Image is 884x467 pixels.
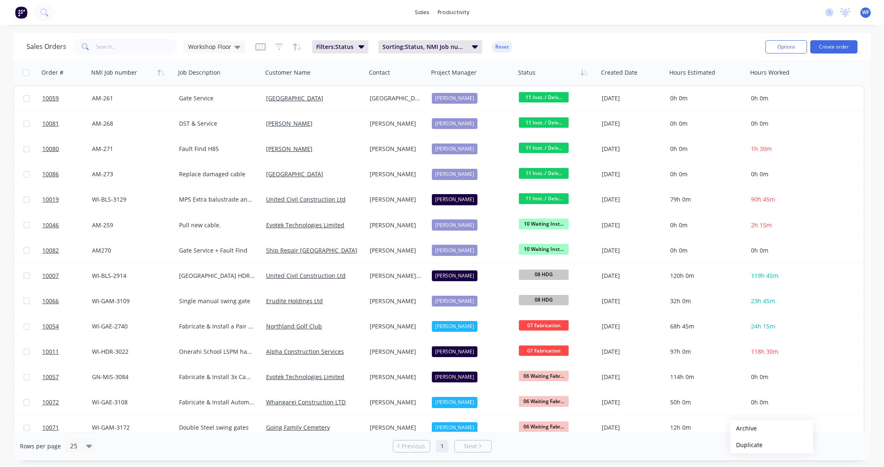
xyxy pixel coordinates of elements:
div: 0h 0m [670,221,741,229]
img: Factory [15,6,27,19]
button: Archive [730,420,813,437]
span: 0h 0m [751,94,768,102]
span: 0h 0m [751,398,768,406]
span: Rows per page [20,442,61,450]
span: 0h 0m [751,170,768,178]
div: Project Manager [431,68,477,77]
div: Hours Worked [750,68,790,77]
div: [PERSON_NAME] [432,219,477,230]
span: 1h 30m [751,145,772,153]
a: 10059 [42,86,92,111]
div: Pull new cable. [179,221,255,229]
button: Reset [492,41,512,53]
div: [DATE] [602,119,664,128]
div: WI-BLS-3129 [92,195,168,204]
span: 10 Waiting Inst... [519,244,569,254]
div: [GEOGRAPHIC_DATA] HDR and Supports [179,272,255,280]
div: 0h 0m [670,246,741,255]
div: Gate Service + Fault Find [179,246,255,255]
span: 10046 [42,221,59,229]
span: 11 Inst. / Delv... [519,117,569,128]
div: 114h 0m [670,373,741,381]
span: 10057 [42,373,59,381]
div: WI-GAM-3172 [92,423,168,432]
a: [GEOGRAPHIC_DATA] [266,94,323,102]
span: 08 HDG [519,295,569,305]
a: 10011 [42,339,92,364]
div: Replace damaged cable [179,170,255,178]
button: Sorting:Status, NMI Job number [378,40,482,54]
div: MPS Extra balustrade and gates [179,195,255,204]
div: [PERSON_NAME] [432,321,477,332]
div: [DATE] [602,94,664,102]
span: 10019 [42,195,59,204]
div: [PERSON_NAME] [370,297,422,305]
span: Sorting: Status, NMI Job number [383,43,467,51]
span: 10072 [42,398,59,406]
h1: Sales Orders [27,43,66,51]
a: Previous page [393,442,430,450]
div: Fault Find H85 [179,145,255,153]
span: 10071 [42,423,59,432]
button: Create order [810,40,857,54]
a: 10086 [42,162,92,187]
a: 10071 [42,415,92,440]
div: [DATE] [602,348,664,356]
input: Search... [96,39,177,55]
span: 10081 [42,119,59,128]
div: [PERSON_NAME] [370,246,422,255]
div: [PERSON_NAME] [370,221,422,229]
a: Page 1 is your current page [436,440,448,452]
a: [PERSON_NAME] [266,145,312,153]
a: Evotek Technologies Limited [266,373,344,381]
span: 118h 30m [751,348,778,355]
a: United Civil Construction Ltd [266,272,346,280]
div: [PERSON_NAME] [370,145,422,153]
div: Job Description [178,68,220,77]
span: 10086 [42,170,59,178]
div: GN-MIS-3084 [92,373,168,381]
span: 10007 [42,272,59,280]
div: 68h 45m [670,322,741,331]
a: Evotek Technologies Limited [266,221,344,229]
div: 0h 0m [670,94,741,102]
div: 0h 0m [670,170,741,178]
div: [PERSON_NAME] [432,245,477,255]
span: WF [862,9,869,16]
a: 10046 [42,213,92,238]
div: [DATE] [602,246,664,255]
span: 06 Waiting Fabr... [519,421,569,432]
div: AM-271 [92,145,168,153]
span: 90h 45m [751,195,775,203]
div: NMI Job number [91,68,137,77]
div: 0h 0m [670,145,741,153]
div: [DATE] [602,373,664,381]
span: 11 Inst. / Delv... [519,143,569,153]
div: [PERSON_NAME] [370,398,422,406]
div: WI-GAE-3108 [92,398,168,406]
span: Previous [402,442,425,450]
span: 11 Inst. / Delv... [519,168,569,178]
span: 24h 15m [751,322,775,330]
div: Customer Name [265,68,310,77]
div: Fabricate & Install a Pair of Automatic Solar Powered Swing Gates [179,322,255,331]
span: 0h 0m [751,246,768,254]
a: Whangarei Construction LTD [266,398,346,406]
div: [DATE] [602,398,664,406]
div: [DATE] [602,297,664,305]
span: 10011 [42,348,59,356]
span: 11 Inst. / Delv... [519,92,569,102]
a: 10054 [42,314,92,339]
span: 10080 [42,145,59,153]
div: [PERSON_NAME] [370,119,422,128]
a: 10066 [42,289,92,314]
span: Workshop Floor [188,42,231,51]
div: [PERSON_NAME] [432,169,477,180]
div: [PERSON_NAME] [370,423,422,432]
a: 10081 [42,111,92,136]
div: 97h 0m [670,348,741,356]
div: [DATE] [602,423,664,432]
div: AM-268 [92,119,168,128]
span: Filters: Status [316,43,354,51]
div: 79h 0m [670,195,741,204]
